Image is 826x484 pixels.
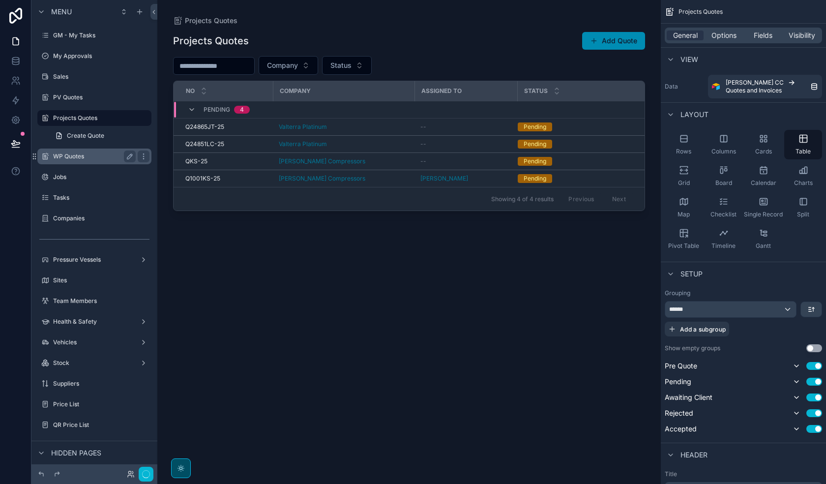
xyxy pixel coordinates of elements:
[784,193,822,222] button: Split
[784,161,822,191] button: Charts
[710,211,737,218] span: Checklist
[53,318,136,326] label: Health & Safety
[53,152,132,160] label: WP Quotes
[678,179,690,187] span: Grid
[37,110,151,126] a: Projects Quotes
[53,276,149,284] label: Sites
[53,359,136,367] label: Stock
[37,376,151,392] a: Suppliers
[789,30,815,40] span: Visibility
[676,148,691,155] span: Rows
[37,417,151,433] a: QR Price List
[53,400,149,408] label: Price List
[51,7,72,17] span: Menu
[680,326,726,333] span: Add a subgroup
[665,377,691,387] span: Pending
[37,149,151,164] a: WP Quotes
[705,161,742,191] button: Board
[37,69,151,85] a: Sales
[744,130,782,159] button: Cards
[794,179,813,187] span: Charts
[755,148,772,155] span: Cards
[37,396,151,412] a: Price List
[680,450,708,460] span: Header
[665,408,693,418] span: Rejected
[711,30,737,40] span: Options
[53,256,136,264] label: Pressure Vessels
[524,87,548,95] span: Status
[708,75,822,98] a: [PERSON_NAME] CCQuotes and Invoices
[51,448,101,458] span: Hidden pages
[53,114,146,122] label: Projects Quotes
[705,130,742,159] button: Columns
[37,272,151,288] a: Sites
[186,87,195,95] span: No
[744,161,782,191] button: Calendar
[665,83,704,91] label: Data
[797,211,809,218] span: Split
[751,179,776,187] span: Calendar
[53,52,149,60] label: My Approvals
[754,30,772,40] span: Fields
[53,380,149,388] label: Suppliers
[491,195,554,203] span: Showing 4 of 4 results
[67,132,104,140] span: Create Quote
[665,361,697,371] span: Pre Quote
[744,193,782,222] button: Single Record
[49,128,151,144] a: Create Quote
[37,293,151,309] a: Team Members
[665,393,712,402] span: Awaiting Client
[678,211,690,218] span: Map
[204,106,230,114] span: Pending
[680,269,703,279] span: Setup
[53,194,149,202] label: Tasks
[715,179,732,187] span: Board
[665,130,703,159] button: Rows
[673,30,698,40] span: General
[421,87,462,95] span: Assigned to
[726,79,784,87] span: [PERSON_NAME] CC
[53,214,149,222] label: Companies
[796,148,811,155] span: Table
[678,8,723,16] span: Projects Quotes
[53,173,149,181] label: Jobs
[53,31,149,39] label: GM - My Tasks
[53,421,149,429] label: QR Price List
[53,297,149,305] label: Team Members
[37,211,151,226] a: Companies
[37,90,151,105] a: PV Quotes
[784,130,822,159] button: Table
[37,252,151,268] a: Pressure Vessels
[37,314,151,330] a: Health & Safety
[37,190,151,206] a: Tasks
[280,87,311,95] span: Company
[680,110,708,120] span: Layout
[705,193,742,222] button: Checklist
[37,28,151,43] a: GM - My Tasks
[665,161,703,191] button: Grid
[744,224,782,254] button: Gantt
[37,169,151,185] a: Jobs
[37,355,151,371] a: Stock
[711,242,736,250] span: Timeline
[665,344,720,352] label: Show empty groups
[756,242,771,250] span: Gantt
[665,424,697,434] span: Accepted
[665,193,703,222] button: Map
[37,48,151,64] a: My Approvals
[665,289,690,297] label: Grouping
[665,224,703,254] button: Pivot Table
[665,322,729,336] button: Add a subgroup
[726,87,782,94] span: Quotes and Invoices
[240,106,244,114] div: 4
[53,338,136,346] label: Vehicles
[712,83,720,91] img: Airtable Logo
[53,93,149,101] label: PV Quotes
[37,334,151,350] a: Vehicles
[705,224,742,254] button: Timeline
[668,242,699,250] span: Pivot Table
[680,55,698,64] span: View
[711,148,736,155] span: Columns
[744,211,783,218] span: Single Record
[53,73,149,81] label: Sales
